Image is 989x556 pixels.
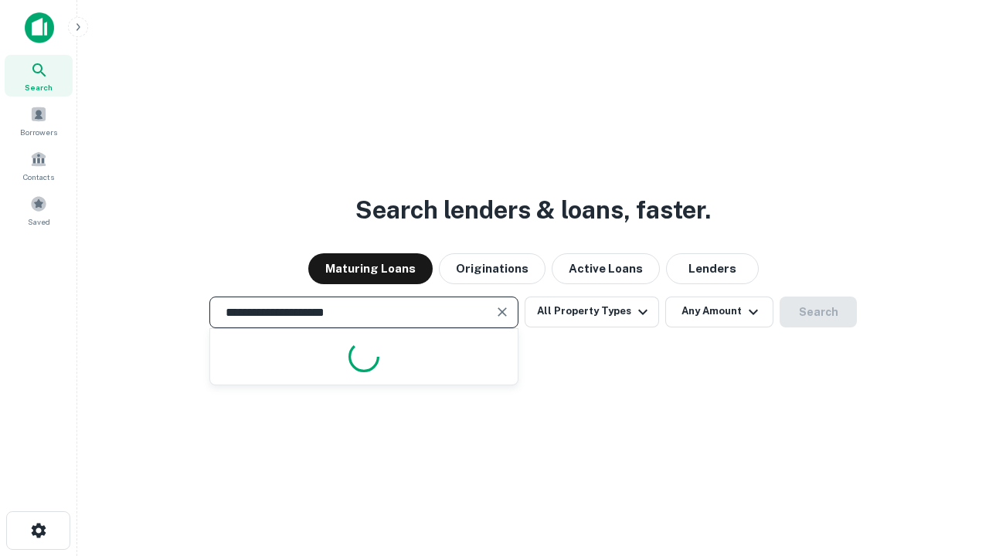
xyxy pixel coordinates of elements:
[5,144,73,186] a: Contacts
[23,171,54,183] span: Contacts
[439,253,545,284] button: Originations
[552,253,660,284] button: Active Loans
[912,432,989,507] iframe: Chat Widget
[28,215,50,228] span: Saved
[355,192,711,229] h3: Search lenders & loans, faster.
[25,81,53,93] span: Search
[666,253,759,284] button: Lenders
[525,297,659,327] button: All Property Types
[5,100,73,141] a: Borrowers
[308,253,433,284] button: Maturing Loans
[5,189,73,231] a: Saved
[25,12,54,43] img: capitalize-icon.png
[491,301,513,323] button: Clear
[20,126,57,138] span: Borrowers
[665,297,773,327] button: Any Amount
[5,55,73,97] a: Search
